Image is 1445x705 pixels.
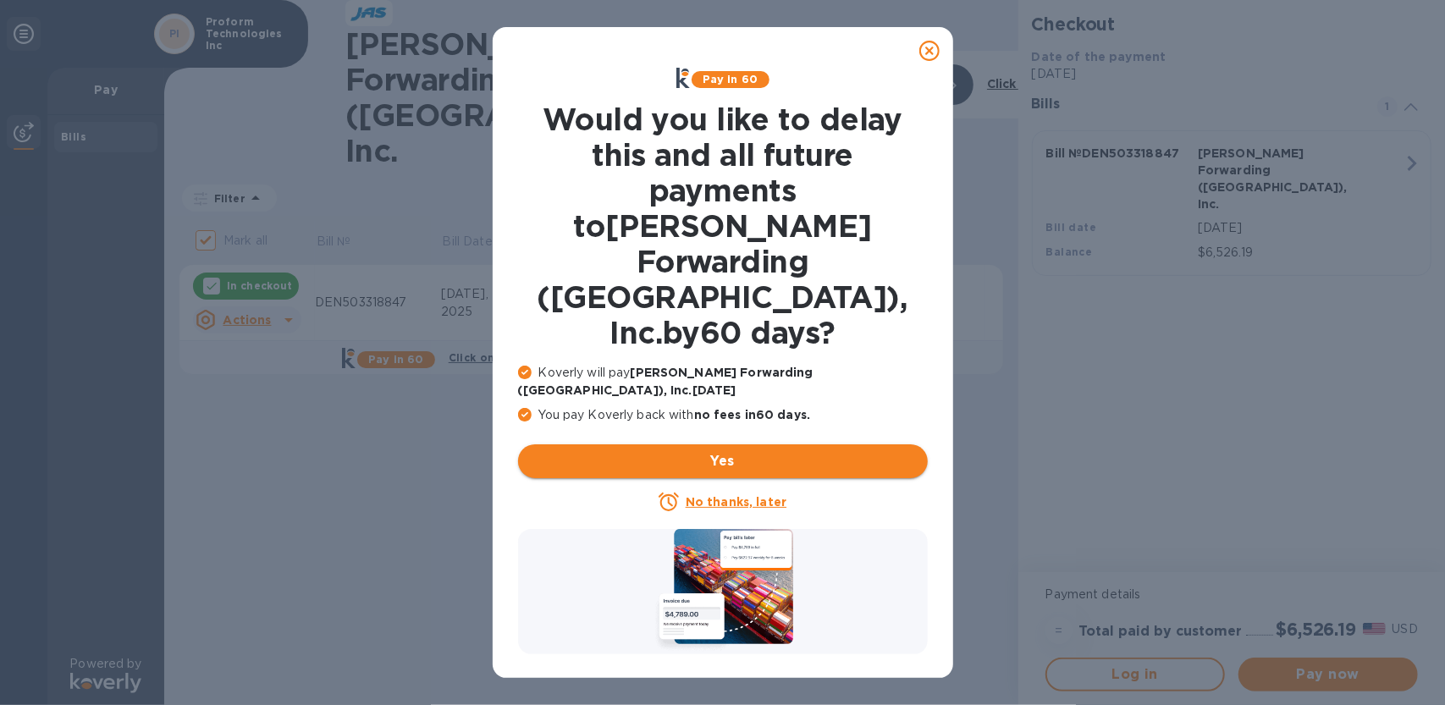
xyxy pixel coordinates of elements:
[518,406,928,424] p: You pay Koverly back with
[518,102,928,350] h1: Would you like to delay this and all future payments to [PERSON_NAME] Forwarding ([GEOGRAPHIC_DAT...
[518,364,928,399] p: Koverly will pay
[518,366,814,397] b: [PERSON_NAME] Forwarding ([GEOGRAPHIC_DATA]), Inc. [DATE]
[703,73,758,85] b: Pay in 60
[532,451,914,471] span: Yes
[694,408,810,421] b: no fees in 60 days .
[518,444,928,478] button: Yes
[686,495,786,509] u: No thanks, later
